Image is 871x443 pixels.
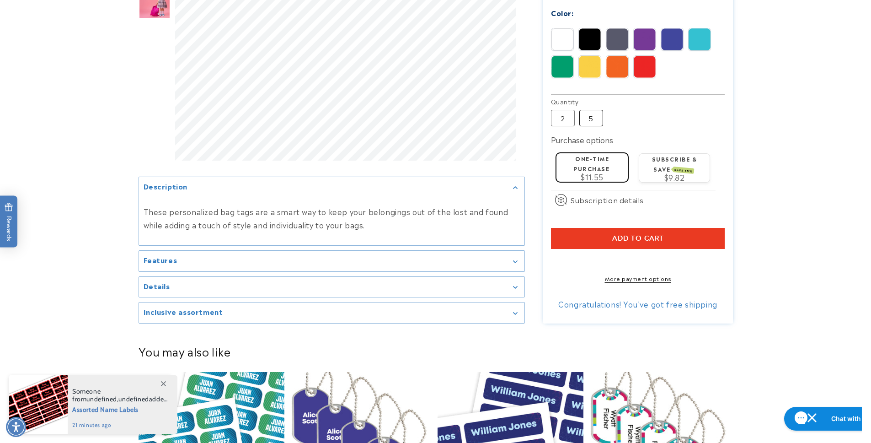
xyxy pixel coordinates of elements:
[664,172,685,183] span: $9.82
[118,395,149,403] span: undefined
[6,417,26,437] div: Accessibility Menu
[551,299,725,308] div: Congratulations! You've got free shipping
[573,154,609,172] label: One-time purchase
[86,395,117,403] span: undefined
[652,155,697,173] label: Subscribe & save
[139,178,524,198] summary: Description
[5,3,101,27] button: Open gorgias live chat
[7,370,116,397] iframe: Sign Up via Text for Offers
[139,251,524,272] summary: Features
[551,134,613,145] label: Purchase options
[139,344,733,358] h2: You may also like
[144,182,188,191] h2: Description
[579,56,601,78] img: Yellow
[571,194,644,205] span: Subscription details
[551,110,575,126] label: 2
[673,167,695,174] span: SAVE 15%
[551,97,579,106] legend: Quantity
[144,205,520,232] p: These personalized bag tags are a smart way to keep your belongings out of the lost and found whi...
[780,404,862,434] iframe: Gorgias live chat messenger
[612,234,664,243] span: Add to cart
[606,28,628,50] img: Gray
[689,28,711,50] img: Teal
[579,28,601,50] img: Black
[144,256,177,265] h2: Features
[581,171,604,182] span: $11.55
[52,11,91,20] h1: Chat with us
[72,421,168,429] span: 21 minutes ago
[579,110,603,126] label: 5
[551,228,725,249] button: Add to cart
[551,7,574,18] label: Color:
[551,56,573,78] img: Green
[72,403,168,415] span: Assorted Name Labels
[661,28,683,50] img: Blue
[5,203,13,241] span: Rewards
[634,56,656,78] img: Red
[551,274,725,282] a: More payment options
[144,281,170,291] h2: Details
[634,28,656,50] img: Purple
[139,277,524,297] summary: Details
[606,56,628,78] img: Orange
[72,388,168,403] span: Someone from , added this product to their cart.
[139,303,524,324] summary: Inclusive assortment
[551,28,573,50] img: White
[144,308,223,317] h2: Inclusive assortment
